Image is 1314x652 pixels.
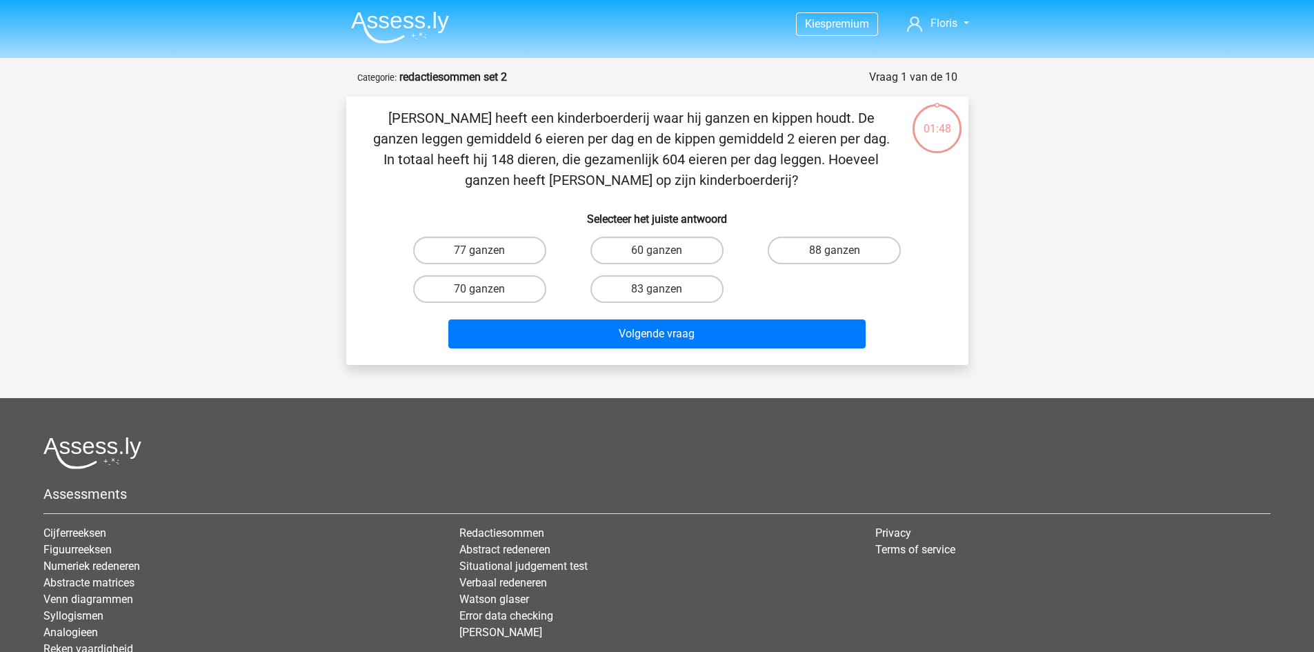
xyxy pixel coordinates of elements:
[459,593,529,606] a: Watson glaser
[43,437,141,469] img: Assessly logo
[351,11,449,43] img: Assessly
[902,15,974,32] a: Floris
[399,70,507,83] strong: redactiesommen set 2
[413,275,546,303] label: 70 ganzen
[875,526,911,540] a: Privacy
[43,543,112,556] a: Figuurreeksen
[43,486,1271,502] h5: Assessments
[797,14,877,33] a: Kiespremium
[368,201,946,226] h6: Selecteer het juiste antwoord
[930,17,957,30] span: Floris
[43,576,135,589] a: Abstracte matrices
[459,576,547,589] a: Verbaal redeneren
[459,609,553,622] a: Error data checking
[875,543,955,556] a: Terms of service
[590,275,724,303] label: 83 ganzen
[448,319,866,348] button: Volgende vraag
[368,108,895,190] p: [PERSON_NAME] heeft een kinderboerderij waar hij ganzen en kippen houdt. De ganzen leggen gemidde...
[459,543,550,556] a: Abstract redeneren
[43,593,133,606] a: Venn diagrammen
[911,103,963,137] div: 01:48
[768,237,901,264] label: 88 ganzen
[826,17,869,30] span: premium
[459,626,542,639] a: [PERSON_NAME]
[43,526,106,540] a: Cijferreeksen
[459,526,544,540] a: Redactiesommen
[869,69,957,86] div: Vraag 1 van de 10
[805,17,826,30] span: Kies
[43,626,98,639] a: Analogieen
[590,237,724,264] label: 60 ganzen
[413,237,546,264] label: 77 ganzen
[459,560,588,573] a: Situational judgement test
[43,609,103,622] a: Syllogismen
[357,72,397,83] small: Categorie:
[43,560,140,573] a: Numeriek redeneren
